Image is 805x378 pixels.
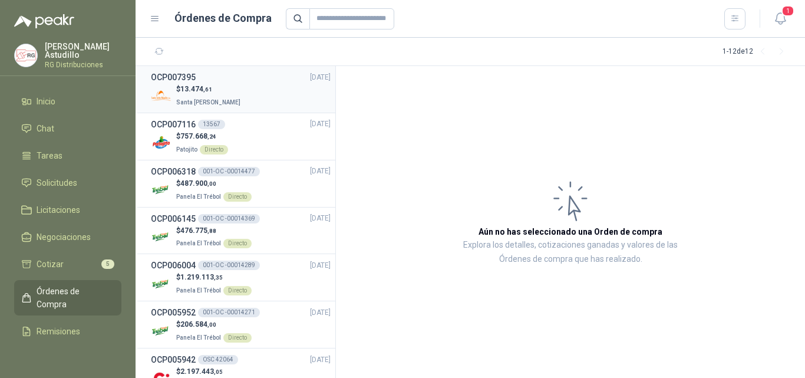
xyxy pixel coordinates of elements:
div: 001-OC -00014477 [198,167,260,176]
a: OCP006004001-OC -00014289[DATE] Company Logo$1.219.113,35Panela El TrébolDirecto [151,259,331,296]
img: Company Logo [151,133,171,153]
span: Licitaciones [37,203,80,216]
span: Panela El Trébol [176,193,221,200]
a: Tareas [14,144,121,167]
span: 487.900 [180,179,216,188]
h3: OCP005942 [151,353,196,366]
a: Chat [14,117,121,140]
div: Directo [223,286,252,295]
h3: OCP006004 [151,259,196,272]
h3: OCP006145 [151,212,196,225]
a: OCP006145001-OC -00014369[DATE] Company Logo$476.775,88Panela El TrébolDirecto [151,212,331,249]
a: Cotizar5 [14,253,121,275]
span: ,24 [207,133,216,140]
span: Inicio [37,95,55,108]
span: Chat [37,122,54,135]
span: Remisiones [37,325,80,338]
a: Solicitudes [14,172,121,194]
img: Logo peakr [14,14,74,28]
p: $ [176,366,223,377]
span: ,88 [207,228,216,234]
div: OSC 42064 [198,355,238,364]
span: Panela El Trébol [176,287,221,294]
p: $ [176,178,252,189]
span: 476.775 [180,226,216,235]
span: 757.668 [180,132,216,140]
span: ,05 [214,369,223,375]
a: OCP00711613567[DATE] Company Logo$757.668,24PatojitoDirecto [151,118,331,155]
img: Company Logo [151,86,171,106]
a: OCP007395[DATE] Company Logo$13.474,61Santa [PERSON_NAME] [151,71,331,108]
div: 001-OC -00014271 [198,308,260,317]
button: 1 [770,8,791,29]
span: [DATE] [310,354,331,366]
div: 1 - 12 de 12 [722,42,791,61]
div: Directo [223,333,252,343]
h3: OCP006318 [151,165,196,178]
span: [DATE] [310,119,331,130]
p: $ [176,272,252,283]
div: Directo [223,192,252,202]
span: 13.474 [180,85,212,93]
span: Negociaciones [37,231,91,244]
span: [DATE] [310,260,331,271]
div: 13567 [198,120,225,129]
span: 1 [781,5,794,17]
div: 001-OC -00014289 [198,261,260,270]
p: RG Distribuciones [45,61,121,68]
span: ,00 [207,180,216,187]
span: Patojito [176,146,197,153]
span: [DATE] [310,166,331,177]
span: ,00 [207,321,216,328]
a: Inicio [14,90,121,113]
a: Configuración [14,347,121,370]
span: Solicitudes [37,176,77,189]
h3: Aún no has seleccionado una Orden de compra [479,225,662,238]
p: $ [176,131,228,142]
div: 001-OC -00014369 [198,214,260,223]
a: OCP005952001-OC -00014271[DATE] Company Logo$206.584,00Panela El TrébolDirecto [151,306,331,343]
img: Company Logo [151,274,171,294]
span: Santa [PERSON_NAME] [176,99,240,106]
span: [DATE] [310,213,331,224]
span: [DATE] [310,307,331,318]
h3: OCP007116 [151,118,196,131]
div: Directo [223,239,252,248]
p: $ [176,225,252,236]
p: Explora los detalles, cotizaciones ganadas y valores de las Órdenes de compra que has realizado. [454,238,687,267]
h1: Órdenes de Compra [174,10,272,27]
span: Panela El Trébol [176,334,221,341]
p: [PERSON_NAME] Astudillo [45,42,121,59]
div: Directo [200,145,228,155]
h3: OCP007395 [151,71,196,84]
span: Panela El Trébol [176,240,221,246]
a: OCP006318001-OC -00014477[DATE] Company Logo$487.900,00Panela El TrébolDirecto [151,165,331,202]
span: 206.584 [180,320,216,328]
a: Remisiones [14,320,121,343]
span: 1.219.113 [180,273,223,281]
span: Órdenes de Compra [37,285,110,311]
span: 2.197.443 [180,367,223,376]
span: Cotizar [37,258,64,271]
img: Company Logo [15,44,37,67]
a: Órdenes de Compra [14,280,121,315]
span: ,35 [214,274,223,281]
img: Company Logo [151,321,171,341]
p: $ [176,319,252,330]
h3: OCP005952 [151,306,196,319]
a: Licitaciones [14,199,121,221]
span: [DATE] [310,72,331,83]
img: Company Logo [151,180,171,200]
a: Negociaciones [14,226,121,248]
span: Tareas [37,149,62,162]
img: Company Logo [151,226,171,247]
span: ,61 [203,86,212,93]
span: 5 [101,259,114,269]
p: $ [176,84,243,95]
